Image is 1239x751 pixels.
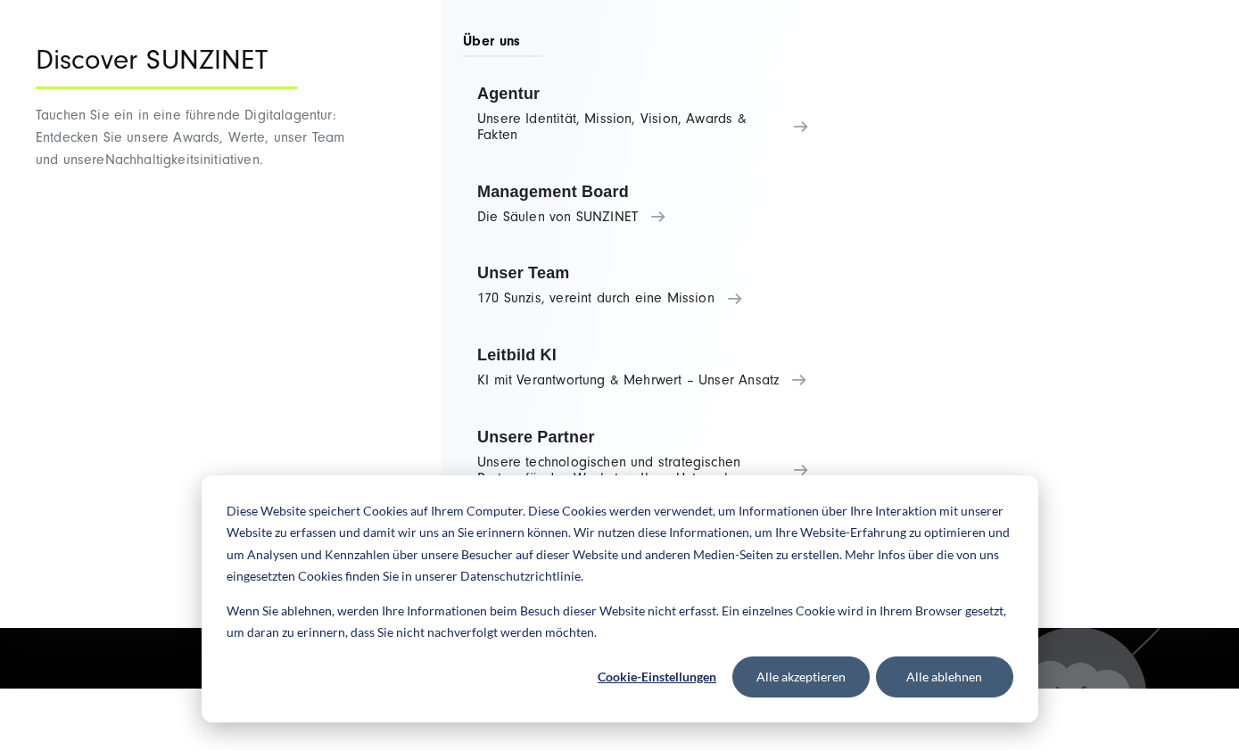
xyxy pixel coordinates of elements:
a: Management Board Die Säulen von SUNZINET [463,170,822,238]
button: Alle ablehnen [876,656,1013,697]
a: Leitbild KI KI mit Verantwortung & Mehrwert – Unser Ansatz [463,334,822,401]
button: Cookie-Einstellungen [589,656,726,697]
button: Alle akzeptieren [732,656,870,697]
div: Discover SUNZINET [36,45,297,89]
p: Diese Website speichert Cookies auf Ihrem Computer. Diese Cookies werden verwendet, um Informatio... [227,500,1013,588]
span: Tauchen Sie ein in eine führende Digitalagentur: Entdecken Sie unsere Awards, Werte, unser Team u... [36,107,344,168]
a: Unsere Partner Unsere technologischen und strategischen Partner für das Wachstum Ihres Unternehmens [463,416,822,499]
p: Wenn Sie ablehnen, werden Ihre Informationen beim Besuch dieser Website nicht erfasst. Ein einzel... [227,600,1013,644]
span: Über uns [463,31,542,57]
a: Agentur Unsere Identität, Mission, Vision, Awards & Fakten [463,72,822,156]
a: Unser Team 170 Sunzis, vereint durch eine Mission [463,252,822,319]
div: Cookie banner [202,475,1038,722]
